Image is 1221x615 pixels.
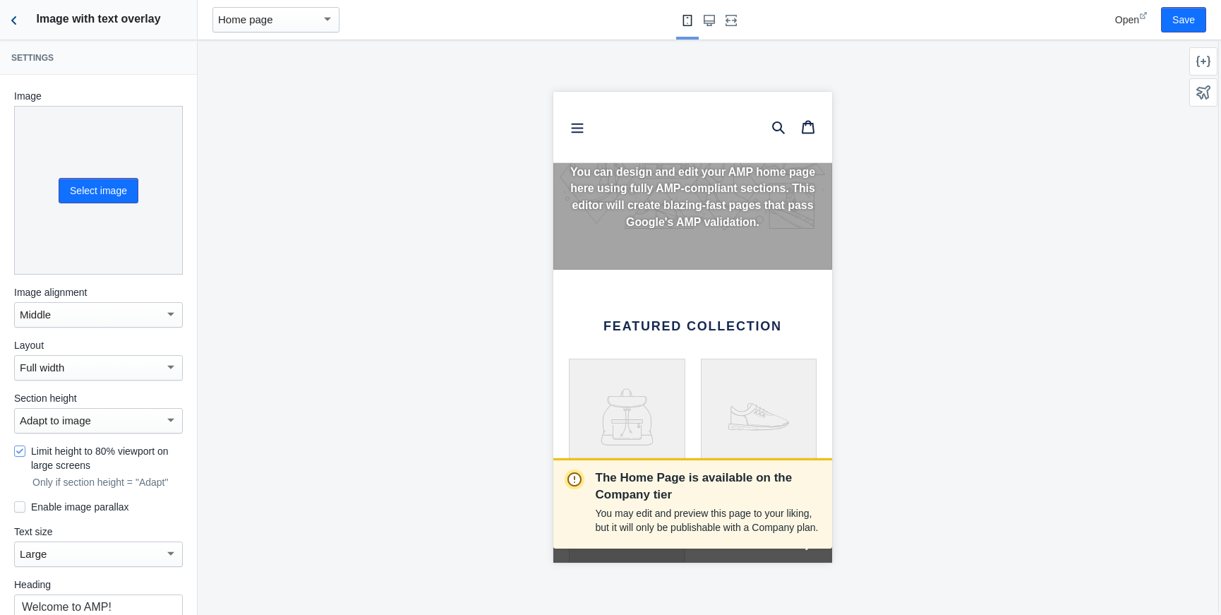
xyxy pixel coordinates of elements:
[596,506,821,535] p: You may edit and preview this page to your liking, but it will only be publishable with a Company...
[11,52,186,64] h3: Settings
[115,11,164,60] a: image
[20,362,64,374] mat-select-trigger: Full width
[9,21,39,49] button: Menu
[20,548,47,560] mat-select-trigger: Large
[16,227,263,243] h2: Featured collection
[1161,7,1206,32] button: Save
[16,441,245,460] span: Go to full site
[14,338,183,352] label: Layout
[32,475,168,489] p: Only if section height = "Adapt"
[14,391,183,405] label: Section height
[14,500,129,514] label: Enable image parallax
[16,72,263,139] p: You can design and edit your AMP home page here using fully AMP-compliant sections. This editor w...
[14,89,183,103] label: Image
[14,285,183,299] label: Image alignment
[14,578,183,592] label: Heading
[20,414,91,426] mat-select-trigger: Adapt to image
[596,470,821,503] p: The Home Page is available on the Company tier
[59,178,138,203] button: Select image
[20,309,51,321] mat-select-trigger: Middle
[218,13,273,25] mat-select-trigger: Home page
[1115,14,1139,25] span: Open
[14,525,183,539] label: Text size
[14,444,183,472] label: Limit height to 80% viewport on large screens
